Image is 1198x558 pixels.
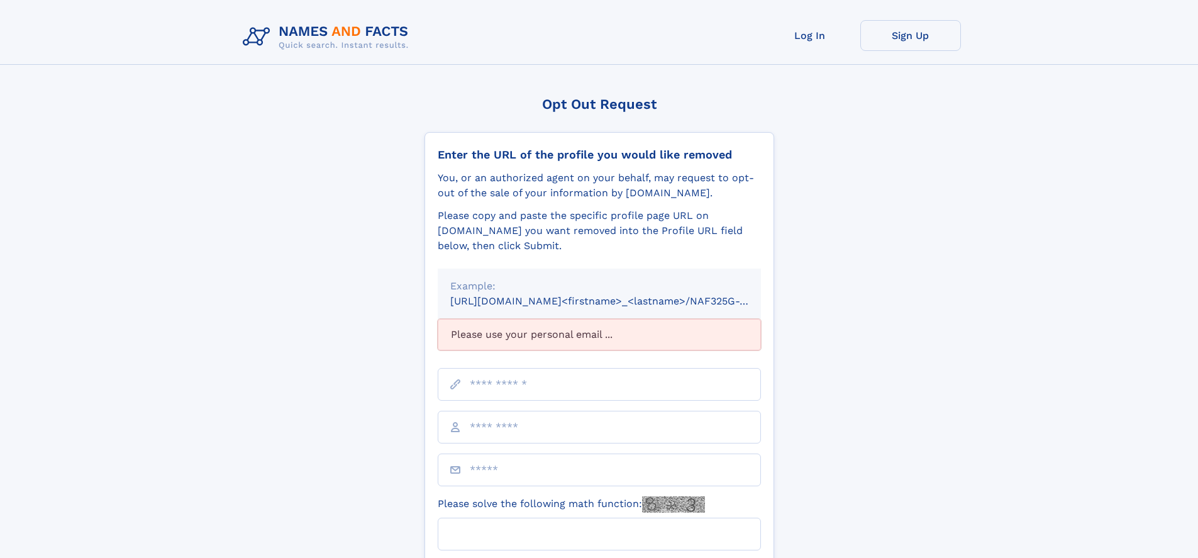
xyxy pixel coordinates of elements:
div: Please copy and paste the specific profile page URL on [DOMAIN_NAME] you want removed into the Pr... [438,208,761,254]
div: You, or an authorized agent on your behalf, may request to opt-out of the sale of your informatio... [438,170,761,201]
small: [URL][DOMAIN_NAME]<firstname>_<lastname>/NAF325G-xxxxxxxx [450,295,785,307]
img: Logo Names and Facts [238,20,419,54]
div: Enter the URL of the profile you would like removed [438,148,761,162]
a: Log In [760,20,860,51]
label: Please solve the following math function: [438,496,705,513]
div: Opt Out Request [424,96,774,112]
div: Please use your personal email ... [438,319,761,350]
a: Sign Up [860,20,961,51]
div: Example: [450,279,748,294]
